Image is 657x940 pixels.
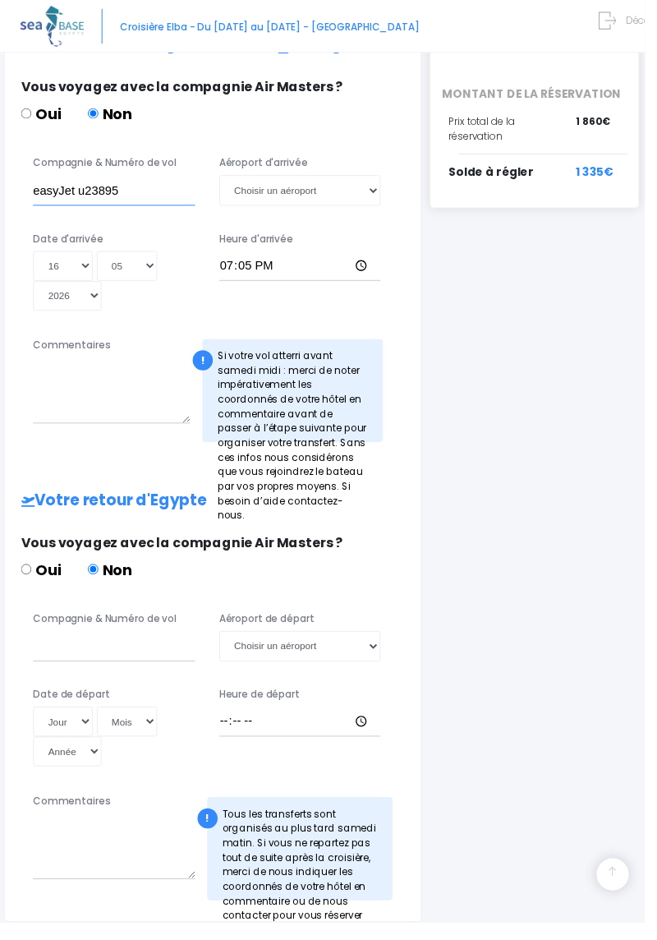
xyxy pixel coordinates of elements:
label: Compagnie & Numéro de vol [34,623,180,638]
span: 1 860€ [586,117,622,131]
span: MONTANT DE LA RÉSERVATION [438,87,651,104]
input: Oui [21,574,32,585]
label: Heure de départ [223,700,306,715]
label: Aéroport d'arrivée [223,159,314,173]
span: 1 335€ [586,167,625,184]
label: Aéroport de départ [223,623,320,638]
span: Solde à régler [457,167,544,183]
span: Vous voyagez avec la compagnie Air Masters ? [21,543,349,562]
span: Croisière Elba - Du [DATE] au [DATE] - [GEOGRAPHIC_DATA] [122,21,427,35]
label: Oui [21,569,62,592]
span: Vous voyagez avec la compagnie Air Masters ? [21,79,349,98]
h2: Votre arrivée en [GEOGRAPHIC_DATA] [21,37,412,56]
label: Non [90,105,135,127]
label: Date d'arrivée [34,236,105,251]
div: Tous les transferts sont organisés au plus tard samedi matin. Si vous ne repartez pas tout de sui... [211,812,401,917]
input: Non [90,574,100,585]
label: Date de départ [34,700,112,715]
label: Compagnie & Numéro de vol [34,159,180,173]
label: Commentaires [34,809,113,823]
div: Si votre vol atterri avant samedi midi : merci de noter impérativement les coordonnés de votre hô... [206,345,391,450]
label: Commentaires [34,344,113,359]
div: ! [201,823,222,844]
label: Heure d'arrivée [223,236,299,251]
label: Oui [21,105,62,127]
span: Prix total de la réservation [457,117,524,145]
h2: Votre retour d'Egypte [21,501,412,520]
label: Non [90,569,135,592]
input: Oui [21,110,32,121]
div: ! [196,357,217,377]
input: Non [90,110,100,121]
